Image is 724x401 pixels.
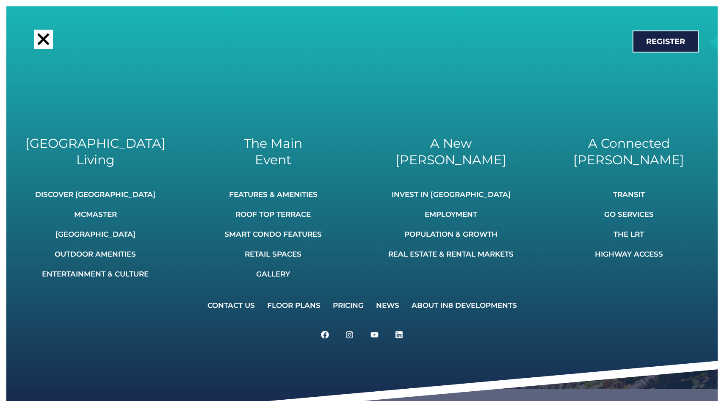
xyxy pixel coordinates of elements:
a: Register [633,30,699,53]
nav: Menu [35,185,155,283]
a: Transit [595,185,663,204]
nav: Menu [202,296,522,315]
a: Employment [388,205,514,224]
a: Highway Access [595,245,663,263]
a: The LRT [595,225,663,243]
a: Discover [GEOGRAPHIC_DATA] [35,185,155,204]
a: Contact Us [202,296,260,315]
h2: A Connected [PERSON_NAME] [553,135,705,168]
a: Roof Top Terrace [224,205,322,224]
h2: A New [PERSON_NAME] [375,135,527,168]
a: Real Estate & Rental Markets [388,245,514,263]
a: Population & Growth [388,225,514,243]
h2: [GEOGRAPHIC_DATA] Living [19,135,171,168]
nav: Menu [388,185,514,263]
a: McMaster [35,205,155,224]
a: Outdoor Amenities [35,245,155,263]
span: Register [646,38,685,45]
a: GO Services [595,205,663,224]
a: Floor Plans [262,296,326,315]
a: [GEOGRAPHIC_DATA] [35,225,155,243]
a: Features & Amenities [224,185,322,204]
nav: Menu [224,185,322,283]
a: News [370,296,405,315]
a: Gallery [224,265,322,283]
a: Invest In [GEOGRAPHIC_DATA] [388,185,514,204]
h2: The Main Event [197,135,349,168]
a: Retail Spaces [224,245,322,263]
a: About IN8 Developments [406,296,522,315]
a: Pricing [327,296,369,315]
nav: Menu [595,185,663,263]
a: Smart Condo Features [224,225,322,243]
a: Entertainment & Culture [35,265,155,283]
